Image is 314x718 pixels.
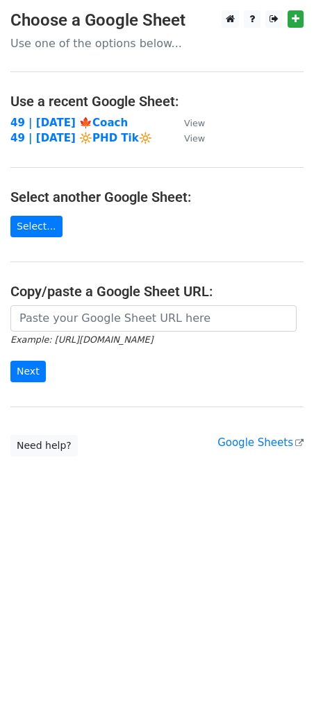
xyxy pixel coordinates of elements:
[10,132,152,144] a: 49 | [DATE] 🔆PHD Tik🔆
[170,132,205,144] a: View
[184,133,205,144] small: View
[10,283,304,300] h4: Copy/paste a Google Sheet URL:
[217,436,304,449] a: Google Sheets
[184,118,205,128] small: View
[10,305,297,332] input: Paste your Google Sheet URL here
[10,189,304,205] h4: Select another Google Sheet:
[10,93,304,110] h4: Use a recent Google Sheet:
[170,117,205,129] a: View
[10,435,78,456] a: Need help?
[10,117,128,129] a: 49 | [DATE] 🍁Coach
[10,36,304,51] p: Use one of the options below...
[10,216,63,237] a: Select...
[10,361,46,382] input: Next
[10,10,304,31] h3: Choose a Google Sheet
[10,334,153,345] small: Example: [URL][DOMAIN_NAME]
